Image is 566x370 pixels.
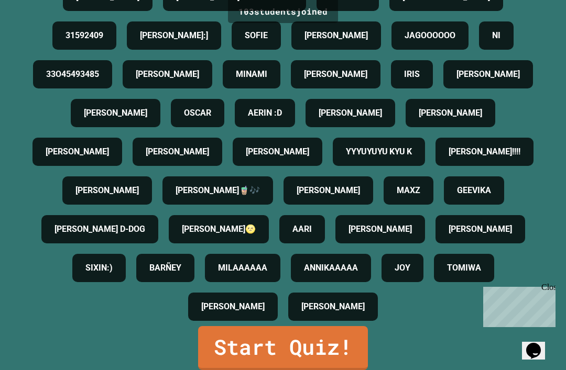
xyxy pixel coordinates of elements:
[46,68,99,81] h4: 33O45493485
[405,29,455,42] h4: JAGOOOOOO
[248,107,282,119] h4: AERIN :D
[301,300,365,313] h4: [PERSON_NAME]
[479,283,556,327] iframe: chat widget
[447,262,481,274] h4: TOMIWA
[449,145,520,158] h4: [PERSON_NAME]!!!!
[457,184,491,197] h4: GEEVIKA
[66,29,103,42] h4: 31592409
[419,107,482,119] h4: [PERSON_NAME]
[149,262,181,274] h4: BARÑEY
[397,184,420,197] h4: MAXZ
[198,326,368,370] a: Start Quiz!
[346,145,412,158] h4: YYYUYUYU KYU K
[297,184,360,197] h4: [PERSON_NAME]
[304,262,358,274] h4: ANNIKAAAAA
[304,68,367,81] h4: [PERSON_NAME]
[218,262,267,274] h4: MILAAAAAA
[522,328,556,360] iframe: chat widget
[292,223,312,236] h4: AARI
[85,262,113,274] h4: SIXIN:)
[245,29,268,42] h4: SOFIE
[55,223,145,236] h4: [PERSON_NAME] D-DOG
[236,68,267,81] h4: MINAMI
[46,145,109,158] h4: [PERSON_NAME]
[136,68,199,81] h4: [PERSON_NAME]
[182,223,256,236] h4: [PERSON_NAME]🌝
[404,68,420,81] h4: IRIS
[4,4,72,66] div: Chat with us now!Close
[146,145,209,158] h4: [PERSON_NAME]
[456,68,520,81] h4: [PERSON_NAME]
[246,145,309,158] h4: [PERSON_NAME]
[140,29,208,42] h4: [PERSON_NAME]:]
[84,107,147,119] h4: [PERSON_NAME]
[304,29,368,42] h4: [PERSON_NAME]
[395,262,410,274] h4: JOY
[176,184,260,197] h4: [PERSON_NAME]🧋🎶
[201,300,265,313] h4: [PERSON_NAME]
[449,223,512,236] h4: [PERSON_NAME]
[319,107,382,119] h4: [PERSON_NAME]
[349,223,412,236] h4: [PERSON_NAME]
[492,29,500,42] h4: NI
[75,184,139,197] h4: [PERSON_NAME]
[184,107,211,119] h4: OSCAR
